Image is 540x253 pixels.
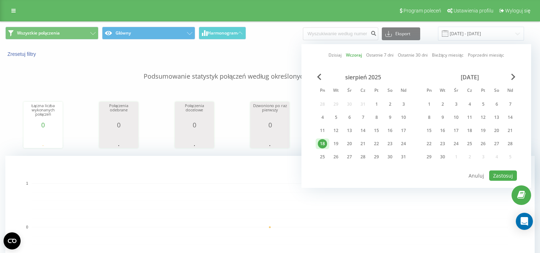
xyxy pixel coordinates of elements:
[370,112,383,123] div: pt 8 sie 2025
[397,112,410,123] div: ndz 10 sie 2025
[506,139,515,148] div: 28
[422,74,517,81] div: [DATE]
[17,30,60,36] span: Wszystkie połączenia
[317,86,328,96] abbr: poniedziałek
[26,181,28,185] text: 1
[318,113,327,122] div: 4
[102,27,195,39] button: Główny
[370,152,383,162] div: pt 29 sie 2025
[490,99,503,110] div: sob 6 wrz 2025
[449,99,463,110] div: śr 3 wrz 2025
[451,126,461,135] div: 17
[101,128,137,150] div: A chart.
[358,152,368,162] div: 28
[451,100,461,109] div: 3
[397,125,410,136] div: ndz 17 sie 2025
[403,8,441,14] span: Program poleceń
[464,86,475,96] abbr: czwartek
[5,27,98,39] button: Wszystkie połączenia
[478,100,488,109] div: 5
[503,112,517,123] div: ndz 14 wrz 2025
[331,152,341,162] div: 26
[489,170,517,181] button: Zastosuj
[463,112,476,123] div: czw 11 wrz 2025
[343,152,356,162] div: śr 27 sie 2025
[177,121,212,128] div: 0
[422,125,436,136] div: pon 15 wrz 2025
[343,138,356,149] div: śr 20 sie 2025
[372,152,381,162] div: 29
[438,152,447,162] div: 30
[399,139,408,148] div: 24
[422,152,436,162] div: pon 29 wrz 2025
[371,86,382,96] abbr: piątek
[476,112,490,123] div: pt 12 wrz 2025
[451,139,461,148] div: 24
[506,100,515,109] div: 7
[465,126,474,135] div: 18
[436,125,449,136] div: wt 16 wrz 2025
[465,139,474,148] div: 25
[478,139,488,148] div: 26
[356,112,370,123] div: czw 7 sie 2025
[4,232,21,249] button: Open CMP widget
[465,113,474,122] div: 11
[303,27,378,40] input: Wyszukiwanie według numeru
[101,104,137,121] div: Połączenia odebrane
[449,112,463,123] div: śr 10 wrz 2025
[177,128,212,150] div: A chart.
[372,100,381,109] div: 1
[372,113,381,122] div: 8
[397,138,410,149] div: ndz 24 sie 2025
[503,138,517,149] div: ndz 28 wrz 2025
[25,104,61,121] div: Łączna liczba wykonanych połączeń
[316,74,410,81] div: sierpień 2025
[478,126,488,135] div: 19
[331,139,341,148] div: 19
[316,125,329,136] div: pon 11 sie 2025
[424,113,434,122] div: 8
[366,52,394,58] a: Ostatnie 7 dni
[101,121,137,128] div: 0
[346,52,362,58] a: Wczoraj
[316,112,329,123] div: pon 4 sie 2025
[511,74,515,80] span: Next Month
[372,139,381,148] div: 22
[424,152,434,162] div: 29
[463,99,476,110] div: czw 4 wrz 2025
[468,52,504,58] a: Poprzedni miesiąc
[397,152,410,162] div: ndz 31 sie 2025
[463,125,476,136] div: czw 18 wrz 2025
[463,138,476,149] div: czw 25 wrz 2025
[343,112,356,123] div: śr 6 sie 2025
[358,139,368,148] div: 21
[438,100,447,109] div: 2
[252,128,288,150] svg: A chart.
[436,138,449,149] div: wt 23 wrz 2025
[492,100,501,109] div: 6
[5,51,39,57] button: Zresetuj filtry
[503,125,517,136] div: ndz 21 wrz 2025
[451,113,461,122] div: 10
[385,86,395,96] abbr: sobota
[343,125,356,136] div: śr 13 sie 2025
[438,139,447,148] div: 23
[454,8,493,14] span: Ustawienia profilu
[436,112,449,123] div: wt 9 wrz 2025
[424,139,434,148] div: 22
[318,126,327,135] div: 11
[399,113,408,122] div: 10
[25,121,61,128] div: 0
[344,86,355,96] abbr: środa
[432,52,463,58] a: Bieżący miesiąc
[385,152,395,162] div: 30
[476,138,490,149] div: pt 26 wrz 2025
[385,139,395,148] div: 23
[383,112,397,123] div: sob 9 sie 2025
[506,126,515,135] div: 21
[424,100,434,109] div: 1
[505,8,530,14] span: Wyloguj się
[345,126,354,135] div: 13
[399,152,408,162] div: 31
